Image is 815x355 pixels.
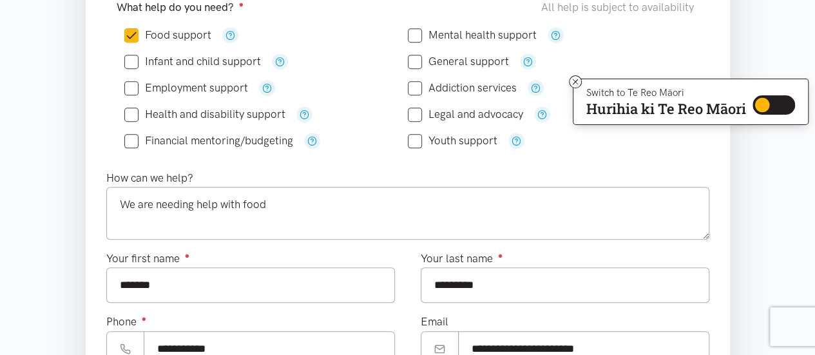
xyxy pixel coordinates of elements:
[421,250,503,267] label: Your last name
[586,89,746,97] p: Switch to Te Reo Māori
[408,109,523,120] label: Legal and advocacy
[185,251,190,260] sup: ●
[124,30,211,41] label: Food support
[408,82,517,93] label: Addiction services
[498,251,503,260] sup: ●
[106,313,147,331] label: Phone
[124,56,261,67] label: Infant and child support
[408,56,509,67] label: General support
[124,135,293,146] label: Financial mentoring/budgeting
[106,250,190,267] label: Your first name
[421,313,448,331] label: Email
[124,82,248,93] label: Employment support
[106,169,193,187] label: How can we help?
[124,109,285,120] label: Health and disability support
[408,135,497,146] label: Youth support
[408,30,537,41] label: Mental health support
[586,103,746,115] p: Hurihia ki Te Reo Māori
[142,314,147,323] sup: ●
